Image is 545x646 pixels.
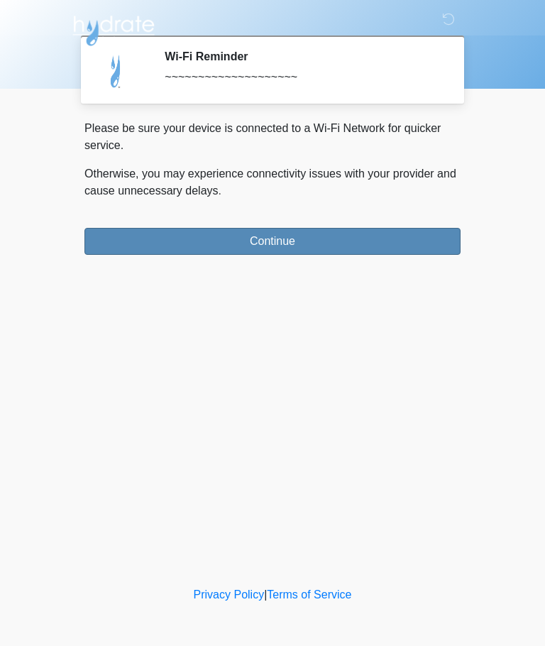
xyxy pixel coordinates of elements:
a: Privacy Policy [194,588,265,601]
p: Please be sure your device is connected to a Wi-Fi Network for quicker service. [84,120,461,154]
div: ~~~~~~~~~~~~~~~~~~~~ [165,69,439,86]
span: . [219,185,221,197]
p: Otherwise, you may experience connectivity issues with your provider and cause unnecessary delays [84,165,461,199]
button: Continue [84,228,461,255]
a: Terms of Service [267,588,351,601]
img: Hydrate IV Bar - Arcadia Logo [70,11,157,47]
a: | [264,588,267,601]
img: Agent Avatar [95,50,138,92]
